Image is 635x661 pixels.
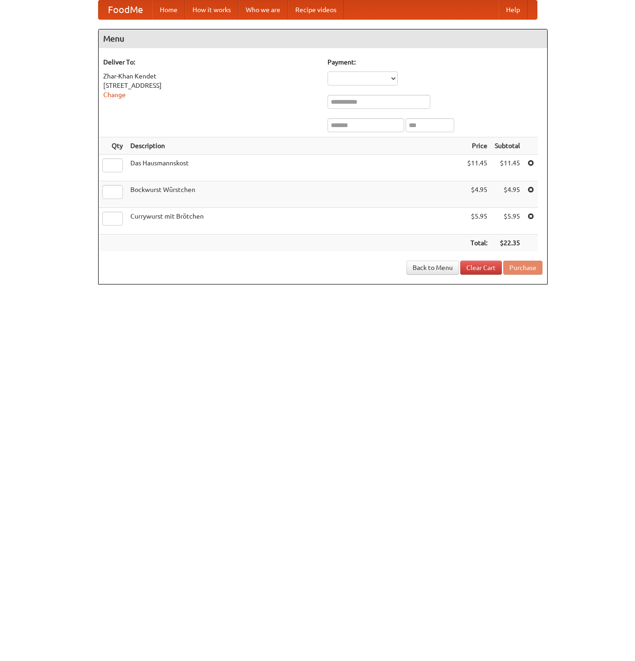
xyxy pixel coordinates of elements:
[491,155,524,181] td: $11.45
[103,57,318,67] h5: Deliver To:
[464,235,491,252] th: Total:
[99,0,152,19] a: FoodMe
[127,155,464,181] td: Das Hausmannskost
[127,181,464,208] td: Bockwurst Würstchen
[328,57,542,67] h5: Payment:
[185,0,238,19] a: How it works
[103,71,318,81] div: Zhar-Khan Kendet
[460,261,502,275] a: Clear Cart
[99,137,127,155] th: Qty
[407,261,459,275] a: Back to Menu
[499,0,528,19] a: Help
[127,208,464,235] td: Currywurst mit Brötchen
[464,208,491,235] td: $5.95
[491,181,524,208] td: $4.95
[491,208,524,235] td: $5.95
[103,81,318,90] div: [STREET_ADDRESS]
[464,155,491,181] td: $11.45
[464,137,491,155] th: Price
[464,181,491,208] td: $4.95
[152,0,185,19] a: Home
[99,29,547,48] h4: Menu
[491,137,524,155] th: Subtotal
[103,91,126,99] a: Change
[127,137,464,155] th: Description
[238,0,288,19] a: Who we are
[288,0,344,19] a: Recipe videos
[491,235,524,252] th: $22.35
[503,261,542,275] button: Purchase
